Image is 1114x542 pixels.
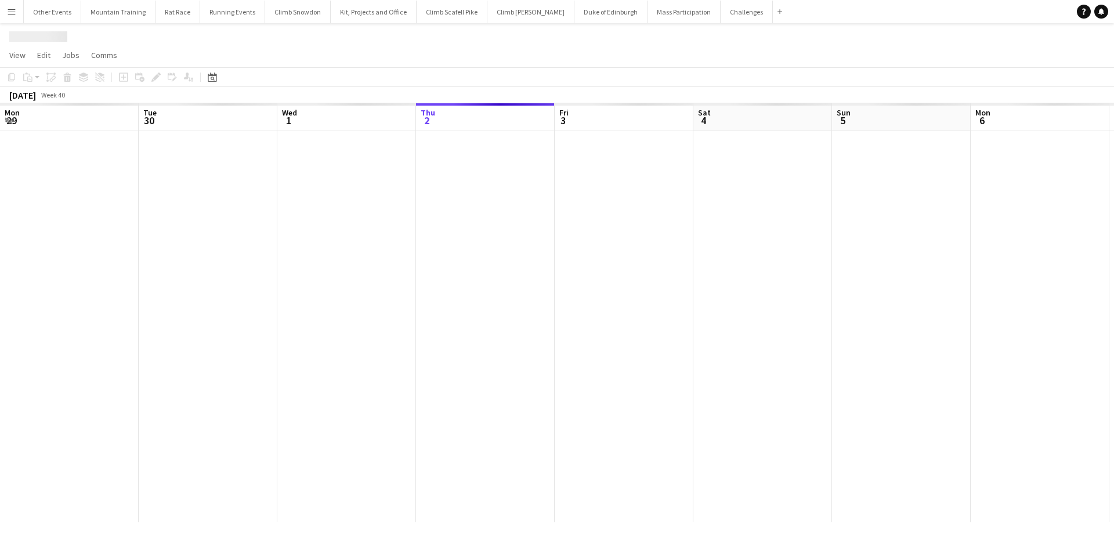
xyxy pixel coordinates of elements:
button: Climb Scafell Pike [417,1,487,23]
a: Edit [32,48,55,63]
span: Mon [5,107,20,118]
span: Edit [37,50,50,60]
button: Challenges [721,1,773,23]
button: Mass Participation [648,1,721,23]
button: Mountain Training [81,1,155,23]
span: 29 [3,114,20,127]
button: Climb Snowdon [265,1,331,23]
span: Sat [698,107,711,118]
button: Kit, Projects and Office [331,1,417,23]
span: Tue [143,107,157,118]
button: Rat Race [155,1,200,23]
span: 2 [419,114,435,127]
button: Duke of Edinburgh [574,1,648,23]
span: Jobs [62,50,79,60]
span: Thu [421,107,435,118]
span: Fri [559,107,569,118]
div: [DATE] [9,89,36,101]
span: Wed [282,107,297,118]
span: 6 [974,114,990,127]
span: Mon [975,107,990,118]
span: View [9,50,26,60]
button: Running Events [200,1,265,23]
span: Week 40 [38,91,67,99]
span: 5 [835,114,851,127]
span: Sun [837,107,851,118]
span: Comms [91,50,117,60]
button: Climb [PERSON_NAME] [487,1,574,23]
span: 30 [142,114,157,127]
a: Jobs [57,48,84,63]
a: View [5,48,30,63]
span: 1 [280,114,297,127]
button: Other Events [24,1,81,23]
span: 3 [558,114,569,127]
span: 4 [696,114,711,127]
a: Comms [86,48,122,63]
